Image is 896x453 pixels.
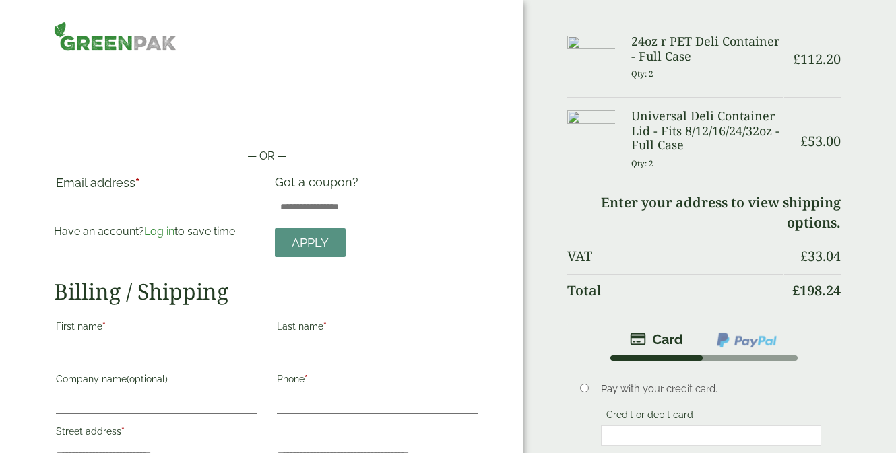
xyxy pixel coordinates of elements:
[567,186,841,239] td: Enter your address to view shipping options.
[800,132,808,150] span: £
[305,374,308,384] abbr: required
[54,279,480,304] h2: Billing / Shipping
[275,175,364,196] label: Got a coupon?
[102,321,106,332] abbr: required
[800,247,808,265] span: £
[54,22,177,51] img: GreenPak Supplies
[56,370,257,392] label: Company name
[56,317,257,340] label: First name
[277,317,478,340] label: Last name
[601,409,699,424] label: Credit or debit card
[121,426,125,437] abbr: required
[715,331,778,349] img: ppcp-gateway.png
[277,370,478,392] label: Phone
[792,281,800,300] span: £
[56,422,257,445] label: Street address
[800,132,841,150] bdi: 53.00
[567,274,783,307] th: Total
[275,228,346,257] a: Apply
[631,158,653,168] small: Qty: 2
[792,281,841,300] bdi: 198.24
[135,176,139,190] abbr: required
[292,236,329,250] span: Apply
[54,105,480,132] iframe: Secure payment button frame
[601,382,822,396] p: Pay with your credit card.
[793,50,800,68] span: £
[630,331,683,347] img: stripe.png
[127,374,168,384] span: (optional)
[323,321,327,332] abbr: required
[54,223,259,240] p: Have an account? to save time
[54,148,480,164] p: — OR —
[631,34,783,63] h3: 24oz r PET Deli Container - Full Case
[800,247,841,265] bdi: 33.04
[793,50,841,68] bdi: 112.20
[56,177,257,196] label: Email address
[631,109,783,153] h3: Universal Deli Container Lid - Fits 8/12/16/24/32oz - Full Case
[144,225,174,238] a: Log in
[605,429,818,442] iframe: Secure card payment input frame
[567,240,783,273] th: VAT
[631,69,653,79] small: Qty: 2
